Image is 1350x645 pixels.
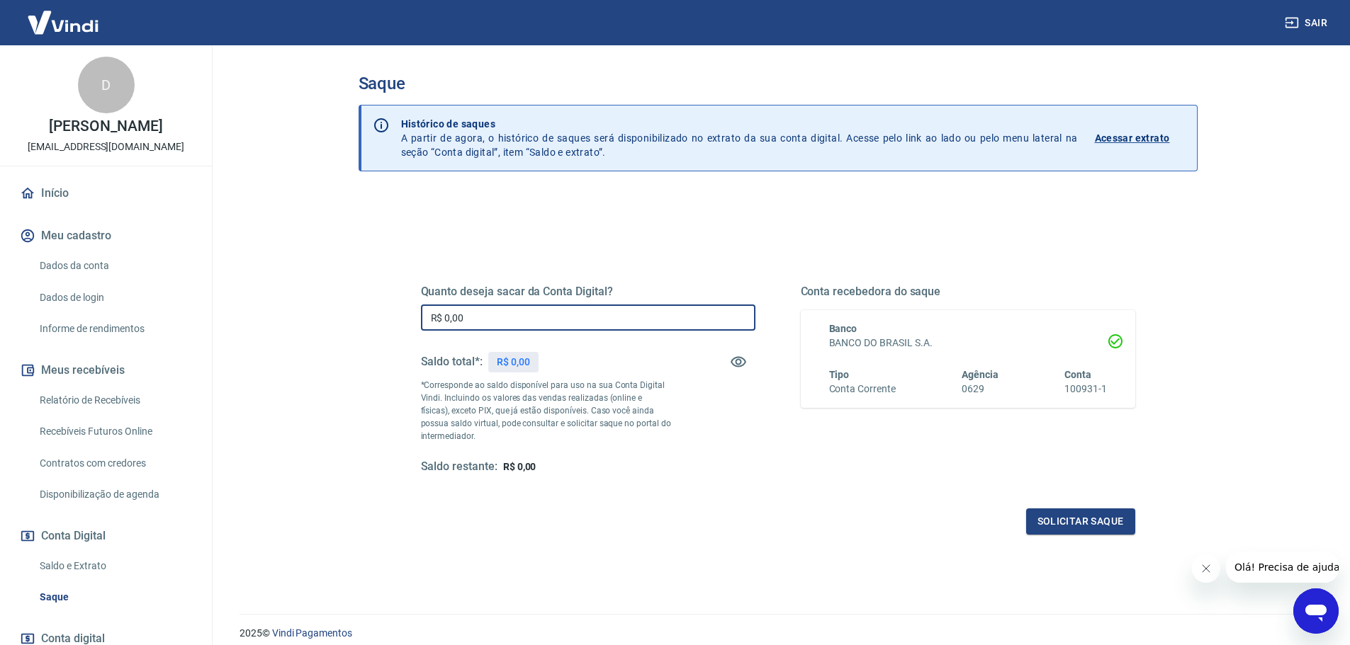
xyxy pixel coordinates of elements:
a: Saldo e Extrato [34,552,195,581]
a: Dados de login [34,283,195,312]
a: Dados da conta [34,251,195,280]
span: Conta [1064,369,1091,380]
h5: Conta recebedora do saque [801,285,1135,299]
p: [EMAIL_ADDRESS][DOMAIN_NAME] [28,139,184,154]
h3: Saque [359,74,1198,93]
a: Início [17,178,195,209]
a: Relatório de Recebíveis [34,386,195,415]
span: Agência [962,369,999,380]
span: R$ 0,00 [503,461,536,472]
p: Histórico de saques [401,117,1078,131]
button: Conta Digital [17,520,195,552]
iframe: Close message [1192,554,1220,583]
span: Tipo [829,369,850,380]
a: Vindi Pagamentos [272,627,352,639]
a: Informe de rendimentos [34,314,195,343]
p: *Corresponde ao saldo disponível para uso na sua Conta Digital Vindi. Incluindo os valores das ve... [421,379,672,443]
a: Disponibilização de agenda [34,480,195,509]
iframe: Button to launch messaging window [1293,588,1339,634]
p: [PERSON_NAME] [49,119,162,134]
h6: 100931-1 [1064,382,1107,396]
h5: Saldo total*: [421,355,483,369]
img: Vindi [17,1,109,44]
p: Acessar extrato [1095,131,1170,145]
h6: Conta Corrente [829,382,896,396]
button: Sair [1282,10,1333,36]
h5: Saldo restante: [421,460,497,474]
a: Contratos com credores [34,449,195,478]
a: Recebíveis Futuros Online [34,417,195,446]
div: D [78,57,135,113]
a: Acessar extrato [1095,117,1186,159]
iframe: Message from company [1226,552,1339,583]
a: Saque [34,583,195,612]
p: A partir de agora, o histórico de saques será disponibilizado no extrato da sua conta digital. Ac... [401,117,1078,159]
p: 2025 © [240,626,1316,641]
span: Banco [829,323,857,334]
button: Meus recebíveis [17,355,195,386]
p: R$ 0,00 [497,355,530,370]
button: Meu cadastro [17,220,195,251]
span: Olá! Precisa de ajuda? [9,10,119,21]
button: Solicitar saque [1026,508,1135,535]
h5: Quanto deseja sacar da Conta Digital? [421,285,755,299]
h6: BANCO DO BRASIL S.A. [829,336,1107,350]
h6: 0629 [962,382,999,396]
